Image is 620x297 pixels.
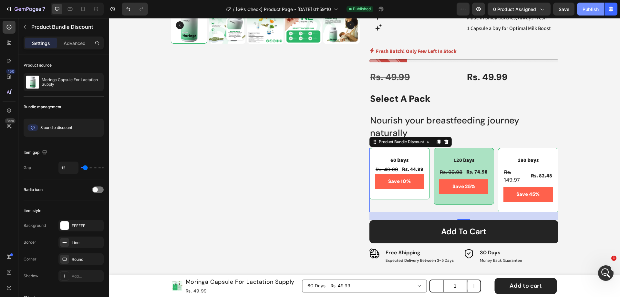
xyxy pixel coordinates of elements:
p: 30 Days [371,231,449,238]
input: quantity [334,262,359,274]
iframe: Intercom live chat [598,265,614,281]
button: Carousel Next Arrow [238,3,246,11]
button: decrement [321,262,334,274]
button: 0 product assigned [488,3,551,16]
div: Rs. 74.98 [357,150,379,159]
div: FFFFFF [72,223,102,229]
p: Fresh Batch! Only Few Left In Stock [267,29,348,38]
p: 60 Days [267,139,315,146]
div: Bundle management [24,104,61,110]
div: Rs. 49.99 [357,52,449,66]
p: 1 Capsule a Day for Optimal Milk Boost [358,6,444,16]
div: Corner [24,256,36,262]
div: Add to cart [401,264,433,272]
button: Add to cart [386,260,448,276]
div: Item style [24,208,41,214]
div: Rs. 49.99 [266,147,290,156]
button: 7 [3,3,48,16]
div: Beta [5,118,15,123]
p: 7 [42,5,45,13]
div: Undo/Redo [122,3,148,16]
div: Line [72,240,102,246]
img: product feature img [26,76,39,89]
button: Carousel Back Arrow [67,3,75,11]
span: / [233,6,234,13]
div: Add to cart [332,208,378,219]
div: Publish [583,6,599,13]
div: Background [24,223,46,228]
button: Add to cart [261,202,449,226]
div: Product source [24,62,52,68]
button: Publish [577,3,604,16]
p: Nourish your breastfeeding journey naturally [261,96,449,121]
iframe: To enrich screen reader interactions, please activate Accessibility in Grammarly extension settings [109,18,620,297]
div: Radio icon [24,187,43,193]
button: Save [553,3,574,16]
p: Expected Delivery Between 3-5 Days [277,240,345,245]
input: Auto [59,162,78,174]
span: [GPs Check] Product Page - [DATE] 01:59:10 [236,6,331,13]
span: Save [559,6,569,12]
p: Select A Pack [261,74,449,87]
span: Published [353,6,371,12]
div: Rs. 49.99 [261,52,353,66]
div: Rs. 149.97 [395,150,419,166]
div: Product Bundle Discount [269,121,316,127]
div: Border [24,239,36,245]
p: Settings [32,40,50,47]
p: Free Shipping [277,231,345,238]
button: increment [359,262,372,274]
div: Shadow [24,273,38,279]
p: Publish the page to see the content. [261,256,449,263]
p: Money Back Guarantee [371,240,449,245]
div: Rs. 99.98 [330,150,354,159]
div: Rs. 44.99 [293,147,315,156]
span: 1 [611,256,616,261]
span: 3 bundle discount [40,125,72,131]
pre: Save 25% [340,161,370,176]
div: Rs. 82.48 [421,154,444,163]
p: 120 Days [331,139,379,146]
div: Item gap [24,148,48,157]
div: Gap [24,165,31,171]
span: 0 product assigned [493,6,536,13]
pre: Save 10% [275,156,306,171]
p: Product Bundle Discount [31,23,101,31]
p: 180 Days [395,139,443,146]
div: Round [72,257,102,262]
div: 450 [6,69,15,74]
p: Moringa Capsule For Lactation Supply [42,78,101,87]
pre: Save 45% [404,169,435,184]
p: Advanced [64,40,86,47]
div: Add... [72,273,102,279]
